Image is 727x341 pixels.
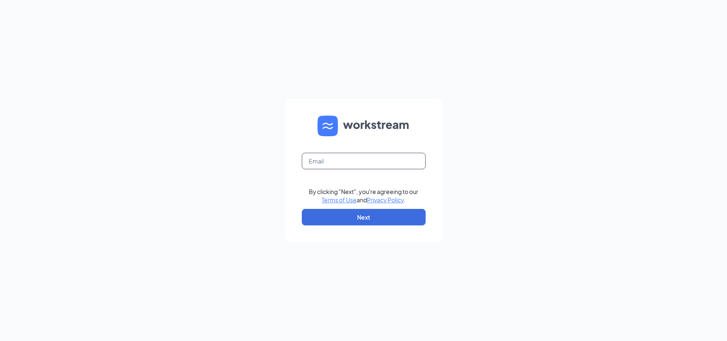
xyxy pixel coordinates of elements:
[302,153,426,169] input: Email
[317,116,410,136] img: WS logo and Workstream text
[309,187,418,204] div: By clicking "Next", you're agreeing to our and .
[322,196,357,204] a: Terms of Use
[367,196,404,204] a: Privacy Policy
[302,209,426,225] button: Next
